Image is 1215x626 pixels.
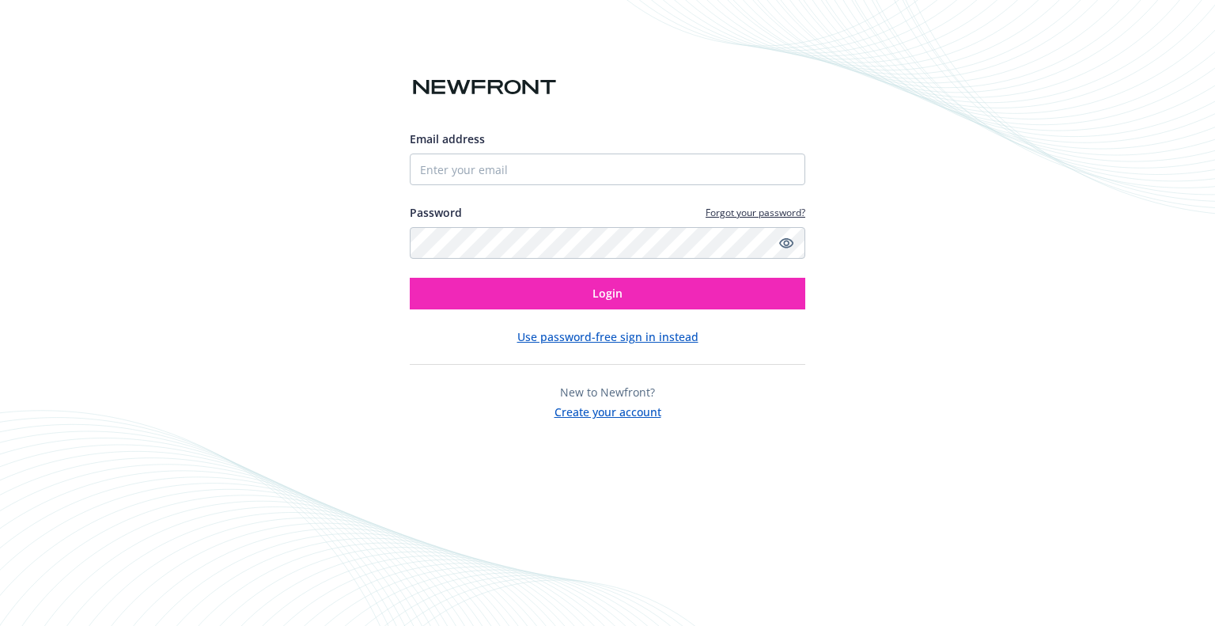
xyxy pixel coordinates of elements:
[410,278,805,309] button: Login
[410,204,462,221] label: Password
[560,385,655,400] span: New to Newfront?
[706,206,805,219] a: Forgot your password?
[592,286,623,301] span: Login
[777,233,796,252] a: Show password
[410,154,805,185] input: Enter your email
[410,131,485,146] span: Email address
[555,400,661,420] button: Create your account
[517,328,698,345] button: Use password-free sign in instead
[410,227,805,259] input: Enter your password
[410,74,559,101] img: Newfront logo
